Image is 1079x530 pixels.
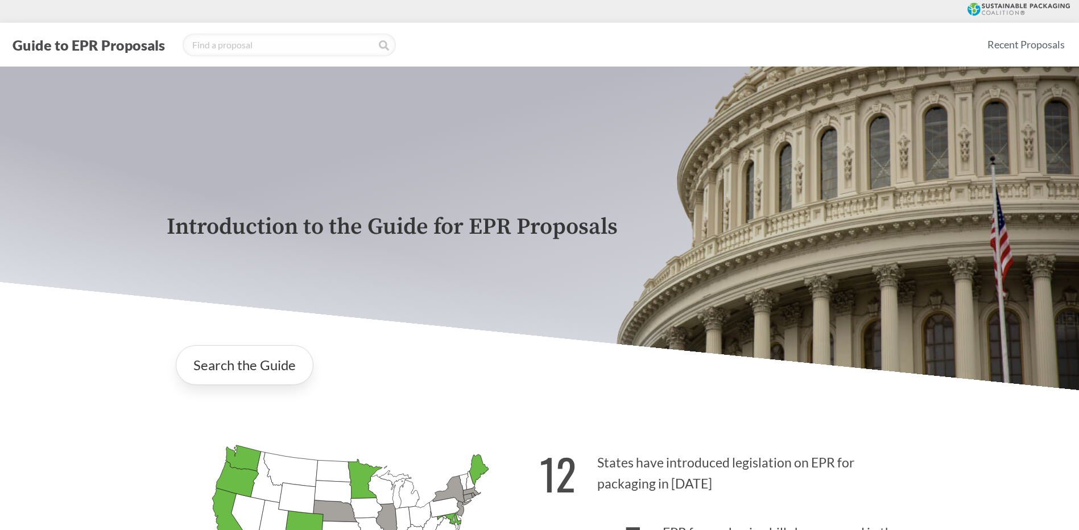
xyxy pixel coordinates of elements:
strong: 12 [540,442,576,505]
p: Introduction to the Guide for EPR Proposals [167,214,913,240]
p: States have introduced legislation on EPR for packaging in [DATE] [540,435,913,505]
a: Search the Guide [176,345,313,385]
button: Guide to EPR Proposals [9,36,168,54]
input: Find a proposal [183,34,396,56]
a: Recent Proposals [982,32,1070,57]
